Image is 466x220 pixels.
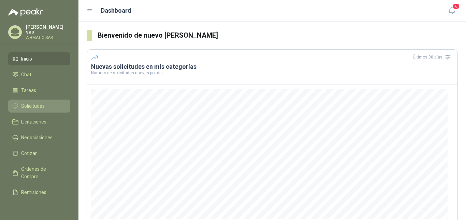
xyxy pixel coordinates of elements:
a: Remisiones [8,186,70,199]
span: Licitaciones [21,118,46,126]
h3: Bienvenido de nuevo [PERSON_NAME] [98,30,458,41]
img: Logo peakr [8,8,43,16]
span: Tareas [21,87,36,94]
a: Configuración [8,202,70,215]
a: Órdenes de Compra [8,163,70,183]
a: Negociaciones [8,131,70,144]
p: AIRMATIC SAS [26,36,70,40]
span: Solicitudes [21,102,45,110]
h1: Dashboard [101,6,131,15]
span: Negociaciones [21,134,53,141]
div: Últimos 30 días [413,52,453,63]
span: Inicio [21,55,32,63]
span: Chat [21,71,31,78]
a: Inicio [8,52,70,65]
a: Solicitudes [8,100,70,113]
h3: Nuevas solicitudes en mis categorías [91,63,453,71]
span: Remisiones [21,189,46,196]
span: Órdenes de Compra [21,165,64,180]
a: Tareas [8,84,70,97]
button: 6 [446,5,458,17]
span: 6 [452,3,460,10]
p: [PERSON_NAME] sas [26,25,70,34]
p: Número de solicitudes nuevas por día [91,71,453,75]
a: Cotizar [8,147,70,160]
a: Chat [8,68,70,81]
span: Cotizar [21,150,37,157]
a: Licitaciones [8,115,70,128]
